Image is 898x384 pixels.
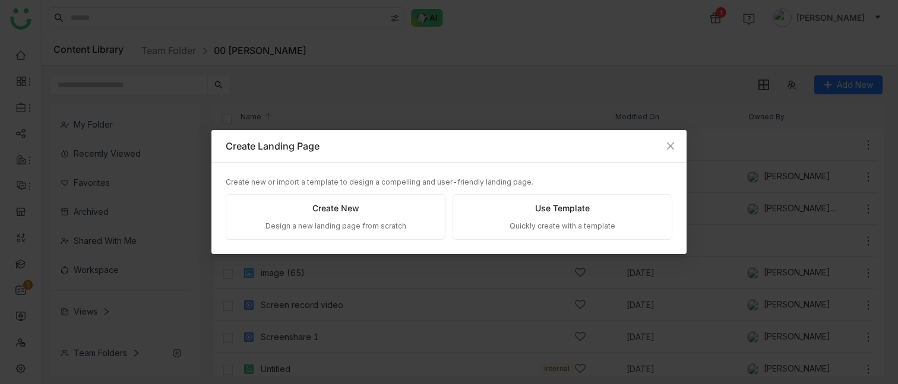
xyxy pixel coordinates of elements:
div: Create Landing Page [226,139,672,153]
div: Quickly create with a template [510,221,615,232]
div: Create new or import a template to design a compelling and user-friendly landing page. [226,177,672,188]
div: Design a new landing page from scratch [265,221,406,232]
div: Create New [312,202,359,215]
div: Use Template [535,202,590,215]
button: Close [654,130,687,162]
